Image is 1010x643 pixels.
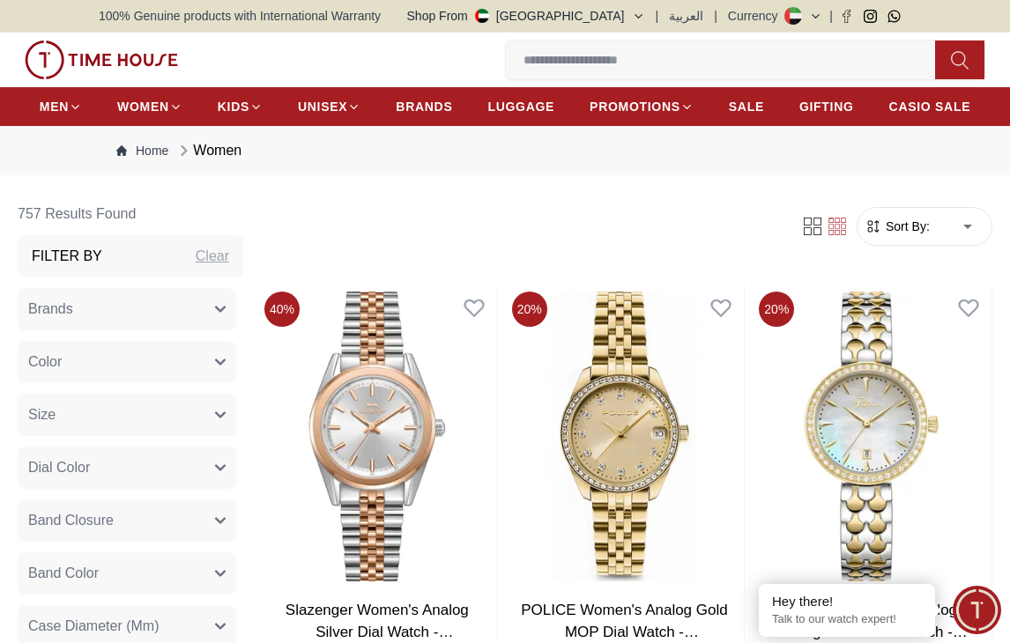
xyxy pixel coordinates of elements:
span: | [656,7,659,25]
span: Band Closure [28,510,114,531]
a: WOMEN [117,91,182,122]
a: MEN [40,91,82,122]
p: Talk to our watch expert! [772,612,922,627]
span: Brands [28,299,73,320]
button: Shop From[GEOGRAPHIC_DATA] [407,7,645,25]
span: LUGGAGE [487,98,554,115]
span: 20 % [512,292,547,327]
div: Currency [728,7,785,25]
img: Slazenger Women's Analog Silver Dial Watch - SL.9.2463.3.04 [257,285,497,588]
a: SALE [729,91,764,122]
span: Dial Color [28,457,90,478]
button: Band Closure [18,499,236,542]
div: Hey there! [772,593,922,610]
button: Sort By: [865,218,930,235]
span: SALE [729,98,764,115]
button: Band Color [18,552,236,595]
span: MEN [40,98,69,115]
button: Size [18,394,236,436]
img: POLICE Women's Analog Gold MOP Dial Watch - PEWLH0024303 [505,285,745,588]
div: Clear [196,246,229,267]
span: PROMOTIONS [590,98,680,115]
img: POLICE Women's Analog Biege MOP Dial Watch - PEWLG0076303 [752,285,991,588]
a: CASIO SALE [889,91,971,122]
h6: 757 Results Found [18,193,243,235]
span: 20 % [759,292,794,327]
div: Women [175,140,241,161]
a: BRANDS [396,91,452,122]
span: | [829,7,833,25]
a: GIFTING [799,91,854,122]
span: BRANDS [396,98,452,115]
span: KIDS [218,98,249,115]
a: Facebook [840,10,853,23]
a: KIDS [218,91,263,122]
span: UNISEX [298,98,347,115]
span: WOMEN [117,98,169,115]
span: Band Color [28,563,99,584]
span: Sort By: [882,218,930,235]
button: العربية [669,7,703,25]
a: UNISEX [298,91,360,122]
a: Whatsapp [887,10,901,23]
span: CASIO SALE [889,98,971,115]
button: Color [18,341,236,383]
nav: Breadcrumb [99,126,911,175]
span: GIFTING [799,98,854,115]
img: ... [25,41,178,79]
a: PROMOTIONS [590,91,694,122]
span: 40 % [264,292,300,327]
button: Dial Color [18,447,236,489]
span: Size [28,404,56,425]
span: | [714,7,717,25]
h3: Filter By [32,246,102,267]
span: Color [28,351,62,373]
div: Chat Widget [953,586,1001,634]
a: Instagram [864,10,877,23]
button: Brands [18,288,236,330]
a: Home [116,142,168,159]
img: United Arab Emirates [475,9,489,23]
span: 100% Genuine products with International Warranty [99,7,381,25]
span: Case Diameter (Mm) [28,616,159,637]
a: LUGGAGE [487,91,554,122]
